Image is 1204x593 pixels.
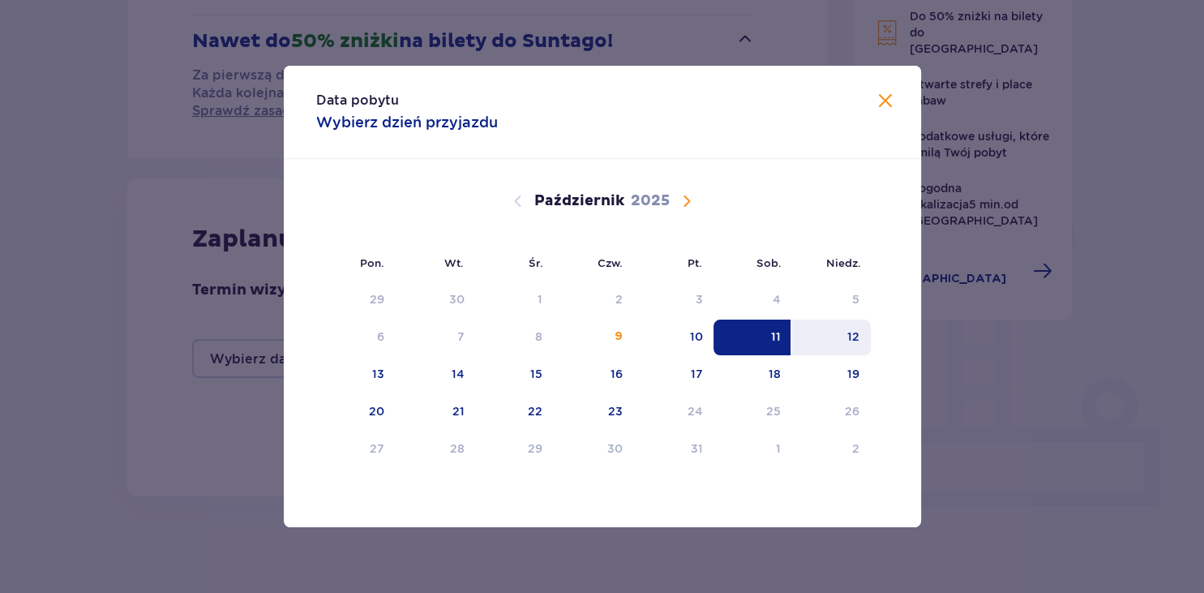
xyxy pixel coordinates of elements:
[528,440,542,457] div: 29
[615,291,623,307] div: 2
[677,191,696,211] button: Następny miesiąc
[372,366,384,382] div: 13
[476,357,555,393] td: 15
[508,191,528,211] button: Poprzedni miesiąc
[444,256,464,269] small: Wt.
[695,291,702,307] div: 3
[529,256,543,269] small: Śr.
[369,403,384,419] div: 20
[792,394,871,430] td: Data niedostępna. niedziela, 26 października 2025
[396,357,476,393] td: 14
[396,320,476,355] td: Data niedostępna. wtorek, 7 października 2025
[607,440,623,457] div: 30
[766,403,781,419] div: 25
[792,282,871,318] td: Data niedostępna. niedziela, 5 października 2025
[615,329,623,345] div: 9
[690,366,702,382] div: 17
[316,113,498,132] p: Wybierz dzień przyjazdu
[316,432,396,467] td: Data niedostępna. poniedziałek, 27 października 2025
[476,394,555,430] td: 22
[826,256,861,269] small: Niedz.
[687,403,702,419] div: 24
[316,92,399,110] p: Data pobytu
[457,329,465,345] div: 7
[756,256,782,269] small: Sob.
[713,432,792,467] td: Data niedostępna. sobota, 1 listopada 2025
[689,329,702,345] div: 10
[771,329,781,345] div: 11
[396,432,476,467] td: Data niedostępna. wtorek, 28 października 2025
[528,403,542,419] div: 22
[792,357,871,393] td: 19
[845,403,859,419] div: 26
[316,357,396,393] td: 13
[538,291,542,307] div: 1
[847,329,859,345] div: 12
[713,320,792,355] td: Data zaznaczona. sobota, 11 października 2025
[370,291,384,307] div: 29
[776,440,781,457] div: 1
[792,320,871,355] td: 12
[554,282,634,318] td: Data niedostępna. czwartek, 2 października 2025
[476,320,555,355] td: Data niedostępna. środa, 8 października 2025
[713,357,792,393] td: 18
[769,366,781,382] div: 18
[316,394,396,430] td: 20
[634,320,714,355] td: 10
[396,394,476,430] td: 21
[449,291,465,307] div: 30
[535,329,542,345] div: 8
[688,256,702,269] small: Pt.
[476,282,555,318] td: Data niedostępna. środa, 1 października 2025
[396,282,476,318] td: Data niedostępna. wtorek, 30 września 2025
[634,357,714,393] td: 17
[530,366,542,382] div: 15
[713,394,792,430] td: Data niedostępna. sobota, 25 października 2025
[534,191,624,211] p: Październik
[554,357,634,393] td: 16
[370,440,384,457] div: 27
[634,432,714,467] td: Data niedostępna. piątek, 31 października 2025
[631,191,670,211] p: 2025
[554,320,634,355] td: 9
[452,366,465,382] div: 14
[608,403,623,419] div: 23
[452,403,465,419] div: 21
[847,366,859,382] div: 19
[690,440,702,457] div: 31
[316,282,396,318] td: Data niedostępna. poniedziałek, 29 września 2025
[852,291,859,307] div: 5
[713,282,792,318] td: Data niedostępna. sobota, 4 października 2025
[611,366,623,382] div: 16
[773,291,781,307] div: 4
[377,329,384,345] div: 6
[634,394,714,430] td: Data niedostępna. piątek, 24 października 2025
[792,432,871,467] td: Data niedostępna. niedziela, 2 listopada 2025
[634,282,714,318] td: Data niedostępna. piątek, 3 października 2025
[450,440,465,457] div: 28
[598,256,623,269] small: Czw.
[316,320,396,355] td: Data niedostępna. poniedziałek, 6 października 2025
[554,432,634,467] td: Data niedostępna. czwartek, 30 października 2025
[360,256,384,269] small: Pon.
[476,432,555,467] td: Data niedostępna. środa, 29 października 2025
[876,92,895,112] button: Zamknij
[554,394,634,430] td: 23
[852,440,859,457] div: 2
